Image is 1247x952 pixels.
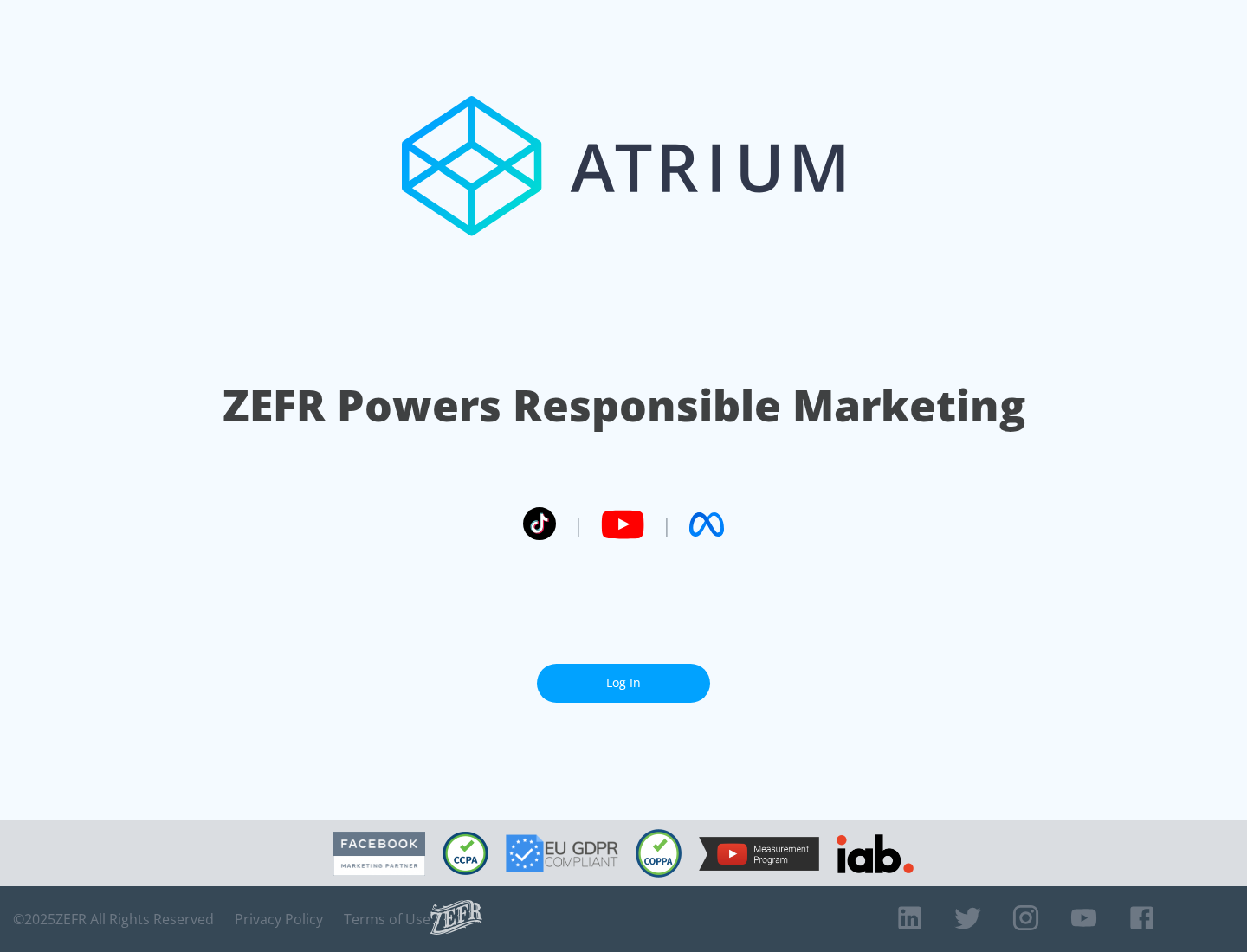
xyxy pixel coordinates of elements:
img: IAB [837,834,914,873]
a: Privacy Policy [235,910,323,928]
a: Log In [537,664,710,703]
a: Terms of Use [344,910,430,928]
span: © 2025 ZEFR All Rights Reserved [13,910,214,928]
span: | [662,511,672,537]
img: Facebook Marketing Partner [333,832,425,876]
span: | [573,511,584,537]
img: YouTube Measurement Program [699,837,819,871]
img: CCPA Compliant [443,832,488,875]
h1: ZEFR Powers Responsible Marketing [223,376,1025,435]
img: COPPA Compliant [636,829,682,878]
img: GDPR Compliant [506,834,618,872]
